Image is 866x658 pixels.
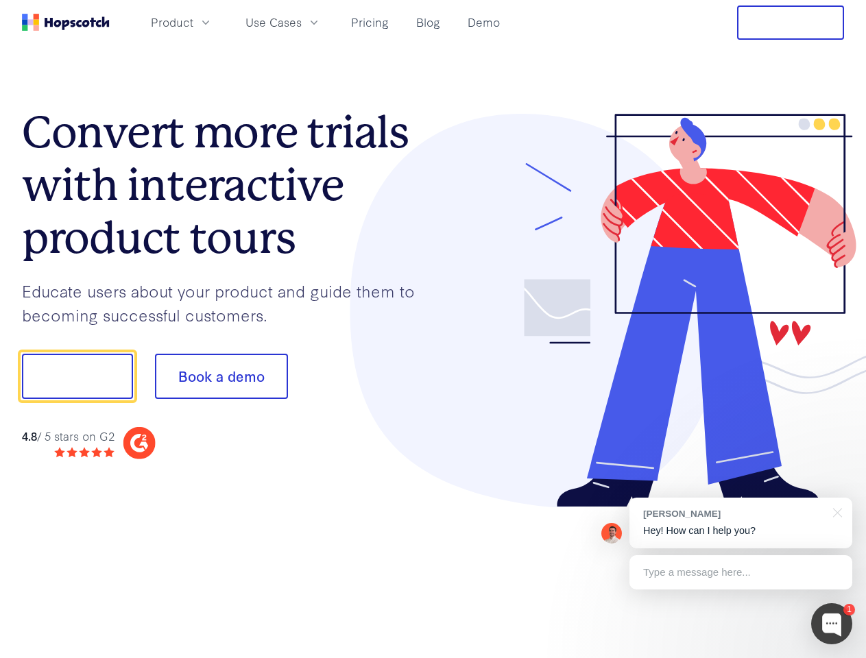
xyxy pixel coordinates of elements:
strong: 4.8 [22,428,37,443]
button: Book a demo [155,354,288,399]
p: Hey! How can I help you? [643,524,839,538]
button: Product [143,11,221,34]
a: Pricing [346,11,394,34]
div: Type a message here... [629,555,852,589]
a: Home [22,14,110,31]
a: Demo [462,11,505,34]
a: Blog [411,11,446,34]
button: Show me! [22,354,133,399]
h1: Convert more trials with interactive product tours [22,106,433,264]
span: Product [151,14,193,31]
div: 1 [843,604,855,616]
img: Mark Spera [601,523,622,544]
div: [PERSON_NAME] [643,507,825,520]
button: Free Trial [737,5,844,40]
p: Educate users about your product and guide them to becoming successful customers. [22,279,433,326]
button: Use Cases [237,11,329,34]
span: Use Cases [245,14,302,31]
div: / 5 stars on G2 [22,428,115,445]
